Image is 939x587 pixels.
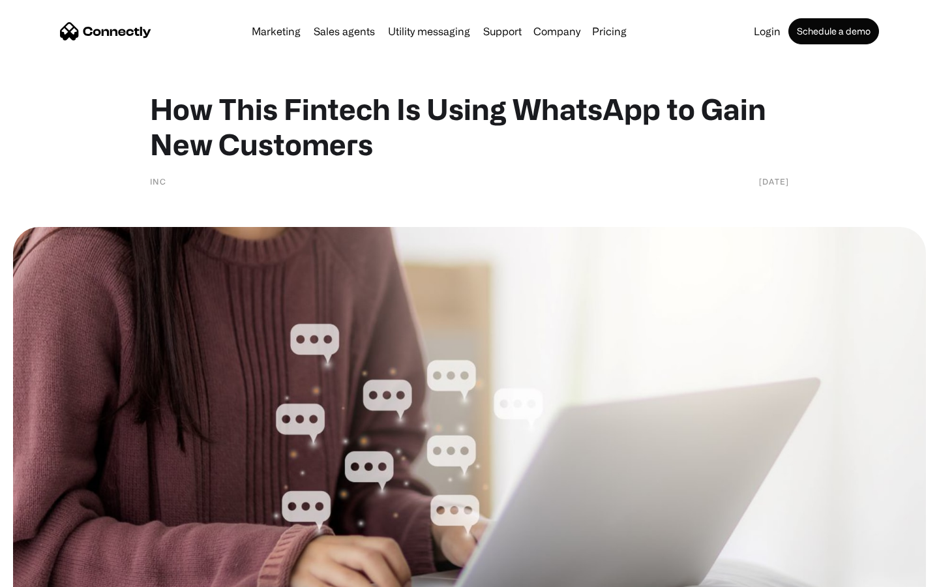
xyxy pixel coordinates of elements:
[759,175,789,188] div: [DATE]
[26,564,78,582] ul: Language list
[533,22,580,40] div: Company
[13,564,78,582] aside: Language selected: English
[150,175,166,188] div: INC
[587,26,632,37] a: Pricing
[383,26,475,37] a: Utility messaging
[749,26,786,37] a: Login
[150,91,789,162] h1: How This Fintech Is Using WhatsApp to Gain New Customers
[478,26,527,37] a: Support
[308,26,380,37] a: Sales agents
[246,26,306,37] a: Marketing
[788,18,879,44] a: Schedule a demo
